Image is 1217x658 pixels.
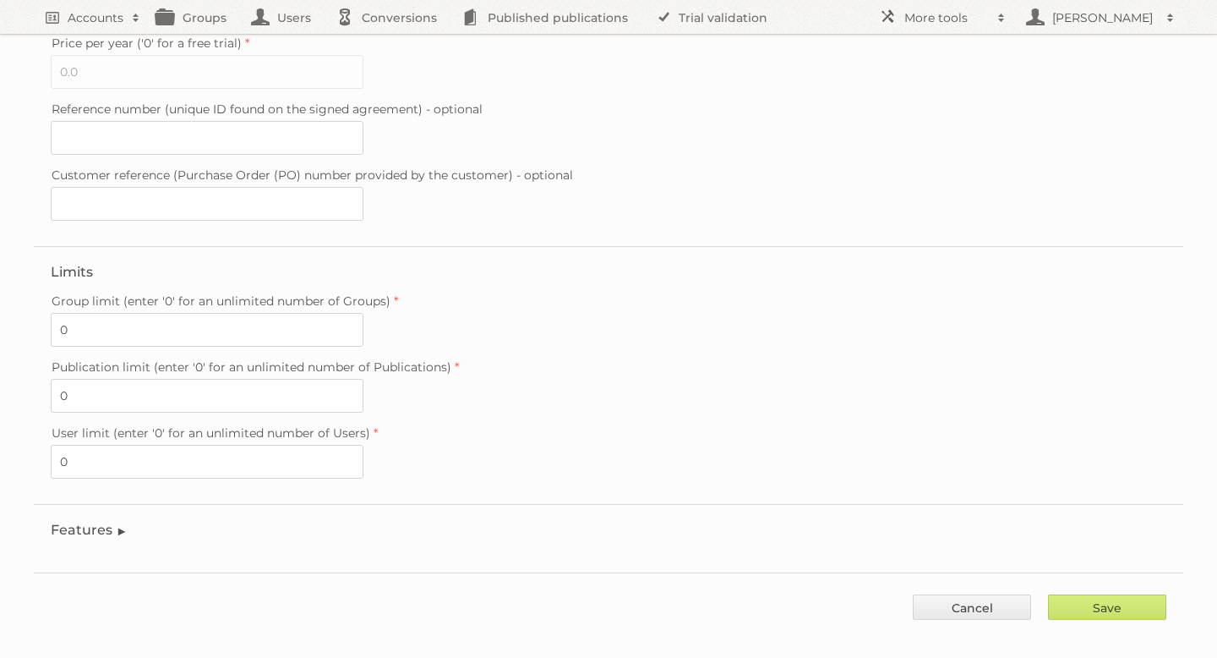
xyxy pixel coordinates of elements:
[52,293,390,309] span: Group limit (enter '0' for an unlimited number of Groups)
[1048,9,1158,26] h2: [PERSON_NAME]
[913,595,1031,620] a: Cancel
[52,167,573,183] span: Customer reference (Purchase Order (PO) number provided by the customer) - optional
[904,9,989,26] h2: More tools
[52,425,370,441] span: User limit (enter '0' for an unlimited number of Users)
[51,264,93,280] legend: Limits
[52,359,451,375] span: Publication limit (enter '0' for an unlimited number of Publications)
[51,522,128,538] legend: Features
[1048,595,1166,620] input: Save
[52,101,483,117] span: Reference number (unique ID found on the signed agreement) - optional
[68,9,123,26] h2: Accounts
[52,36,242,51] span: Price per year ('0' for a free trial)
